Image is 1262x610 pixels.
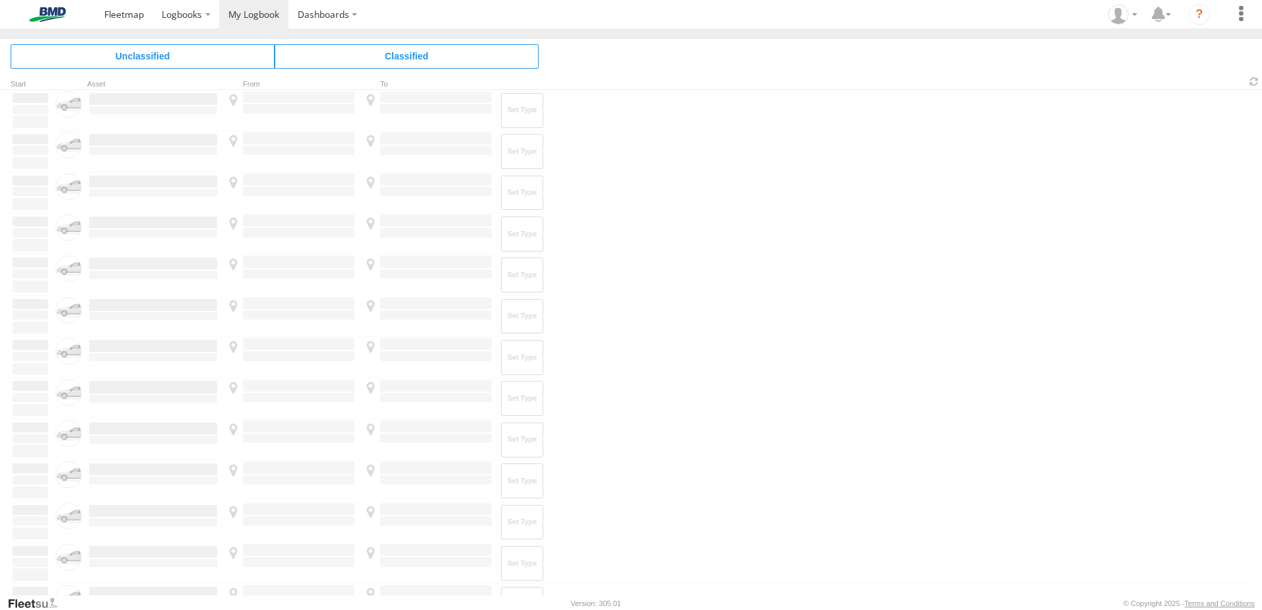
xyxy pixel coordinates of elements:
[1185,599,1255,607] a: Terms and Conditions
[275,44,539,68] span: Click to view Classified Trips
[13,7,82,22] img: bmd-logo.svg
[11,44,275,68] span: Click to view Unclassified Trips
[1104,5,1142,24] div: Ali Farhat
[224,81,356,88] div: From
[571,599,621,607] div: Version: 305.01
[362,81,494,88] div: To
[7,597,68,610] a: Visit our Website
[1123,599,1255,607] div: © Copyright 2025 -
[1246,75,1262,88] span: Refresh
[1189,4,1210,25] i: ?
[11,81,50,88] div: Click to Sort
[87,81,219,88] div: Asset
